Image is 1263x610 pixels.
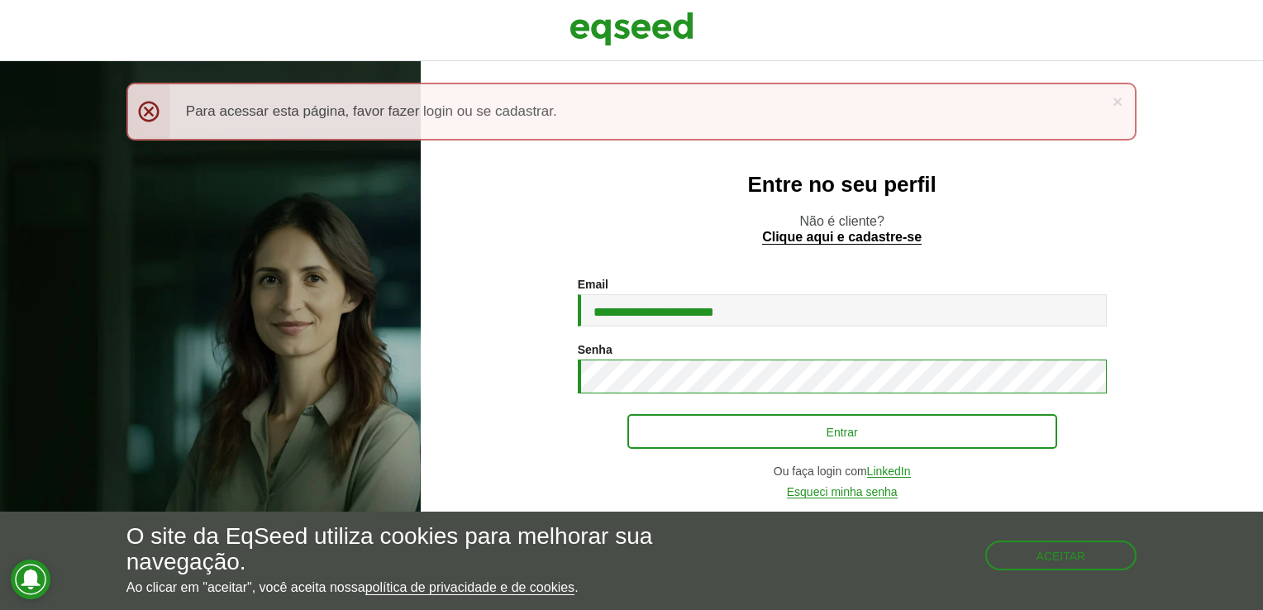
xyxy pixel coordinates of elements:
h2: Entre no seu perfil [454,173,1230,197]
a: LinkedIn [867,465,911,478]
a: Esqueci minha senha [787,486,898,498]
button: Aceitar [985,541,1137,570]
label: Email [578,279,608,290]
a: × [1113,93,1122,110]
a: Clique aqui e cadastre-se [762,231,922,245]
p: Ao clicar em "aceitar", você aceita nossa . [126,579,732,595]
h5: O site da EqSeed utiliza cookies para melhorar sua navegação. [126,524,732,575]
img: EqSeed Logo [570,8,693,50]
label: Senha [578,344,612,355]
div: Para acessar esta página, favor fazer login ou se cadastrar. [126,83,1137,141]
div: Ou faça login com [578,465,1107,478]
p: Não é cliente? [454,213,1230,245]
button: Entrar [627,414,1057,449]
a: política de privacidade e de cookies [365,581,575,595]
